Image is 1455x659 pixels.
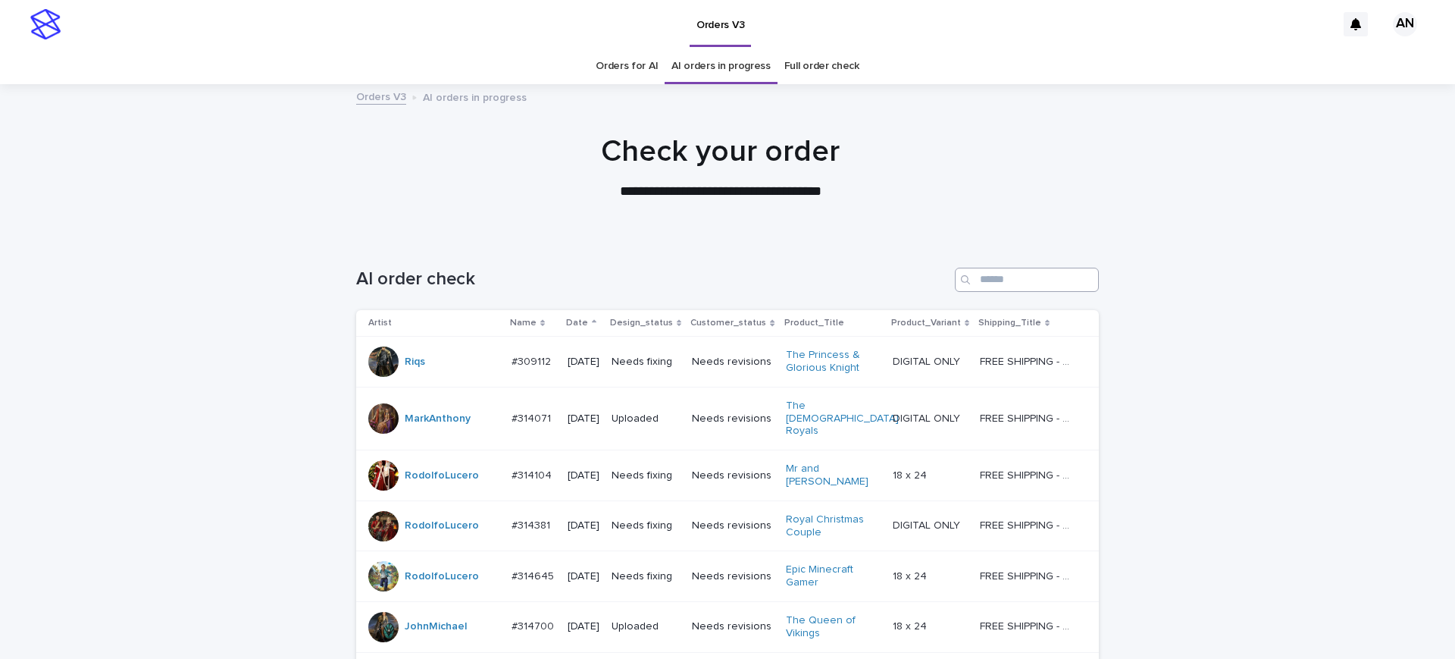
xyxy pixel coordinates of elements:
a: RodolfoLucero [405,469,479,482]
p: Needs revisions [692,570,773,583]
p: FREE SHIPPING - preview in 1-2 business days, after your approval delivery will take 5-10 b.d. [980,516,1078,532]
p: FREE SHIPPING - preview in 1-2 business days, after your approval delivery will take 5-10 b.d. [980,466,1078,482]
p: [DATE] [568,570,599,583]
tr: RodolfoLucero #314104#314104 [DATE]Needs fixingNeeds revisionsMr and [PERSON_NAME] 18 x 2418 x 24... [356,450,1099,501]
p: [DATE] [568,469,599,482]
a: MarkAnthony [405,413,471,425]
p: Needs revisions [692,356,773,369]
p: DIGITAL ONLY [893,353,963,369]
p: Uploaded [612,620,680,633]
p: #314700 [512,617,557,633]
h1: AI order check [356,268,949,290]
p: Shipping_Title [978,315,1041,331]
p: [DATE] [568,356,599,369]
tr: RodolfoLucero #314645#314645 [DATE]Needs fixingNeeds revisionsEpic Minecraft Gamer 18 x 2418 x 24... [356,551,1099,602]
h1: Check your order [349,133,1092,170]
a: Royal Christmas Couple [786,513,881,539]
p: [DATE] [568,413,599,425]
a: Riqs [405,356,425,369]
tr: Riqs #309112#309112 [DATE]Needs fixingNeeds revisionsThe Princess & Glorious Knight DIGITAL ONLYD... [356,337,1099,388]
div: AN [1393,12,1417,36]
p: 18 x 24 [893,466,930,482]
p: Needs revisions [692,469,773,482]
p: FREE SHIPPING - preview in 1-2 business days, after your approval delivery will take 5-10 b.d. [980,617,1078,633]
p: Needs fixing [612,570,680,583]
p: AI orders in progress [423,88,527,105]
p: 18 x 24 [893,617,930,633]
input: Search [955,268,1099,292]
a: RodolfoLucero [405,519,479,532]
a: RodolfoLucero [405,570,479,583]
p: #314381 [512,516,553,532]
p: Name [510,315,537,331]
p: DIGITAL ONLY [893,516,963,532]
p: Needs fixing [612,469,680,482]
p: [DATE] [568,620,599,633]
tr: JohnMichael #314700#314700 [DATE]UploadedNeeds revisionsThe Queen of Vikings 18 x 2418 x 24 FREE ... [356,601,1099,652]
a: AI orders in progress [671,49,771,84]
a: The [DEMOGRAPHIC_DATA] Royals [786,400,899,438]
img: stacker-logo-s-only.png [30,9,61,39]
p: DIGITAL ONLY [893,410,963,425]
p: Needs revisions [692,620,773,633]
p: Customer_status [690,315,766,331]
p: #314104 [512,466,555,482]
tr: MarkAnthony #314071#314071 [DATE]UploadedNeeds revisionsThe [DEMOGRAPHIC_DATA] Royals DIGITAL ONL... [356,387,1099,450]
p: [DATE] [568,519,599,532]
p: Product_Variant [891,315,961,331]
p: Needs fixing [612,519,680,532]
a: The Princess & Glorious Knight [786,349,881,375]
p: #314071 [512,410,554,425]
p: Needs revisions [692,519,773,532]
p: Product_Title [784,315,844,331]
a: Mr and [PERSON_NAME] [786,463,881,488]
tr: RodolfoLucero #314381#314381 [DATE]Needs fixingNeeds revisionsRoyal Christmas Couple DIGITAL ONLY... [356,501,1099,551]
p: Needs revisions [692,413,773,425]
a: Epic Minecraft Gamer [786,563,881,589]
p: Design_status [610,315,673,331]
p: Needs fixing [612,356,680,369]
p: #309112 [512,353,554,369]
a: The Queen of Vikings [786,614,881,640]
p: Uploaded [612,413,680,425]
a: JohnMichael [405,620,467,633]
a: Orders V3 [356,87,406,105]
a: Full order check [784,49,859,84]
p: Date [566,315,588,331]
p: 18 x 24 [893,567,930,583]
p: #314645 [512,567,557,583]
p: FREE SHIPPING - preview in 1-2 business days, after your approval delivery will take 5-10 b.d., l... [980,353,1078,369]
p: FREE SHIPPING - preview in 1-2 business days, after your approval delivery will take 5-10 b.d. [980,567,1078,583]
a: Orders for AI [596,49,658,84]
p: Artist [368,315,392,331]
p: FREE SHIPPING - preview in 1-2 business days, after your approval delivery will take 5-10 b.d. [980,410,1078,425]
